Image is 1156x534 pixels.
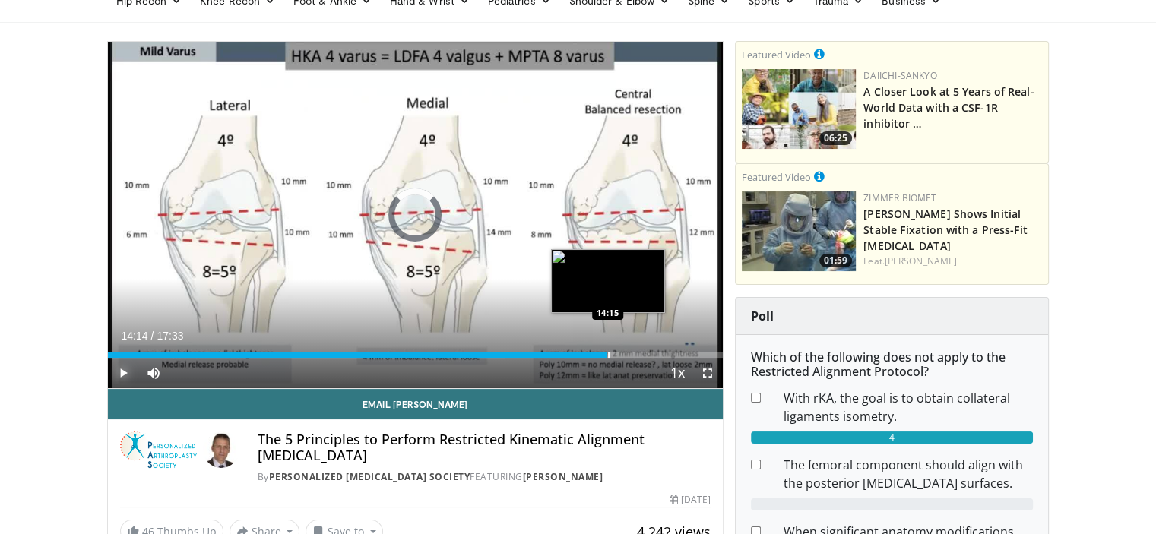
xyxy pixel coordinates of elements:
a: [PERSON_NAME] Shows Initial Stable Fixation with a Press-Fit [MEDICAL_DATA] [863,207,1028,253]
a: Personalized [MEDICAL_DATA] Society [269,470,470,483]
img: Personalized Arthroplasty Society [120,431,197,468]
div: 4 [751,431,1033,444]
small: Featured Video [742,170,811,184]
span: 14:14 [122,330,148,342]
dd: With rKA, the goal is to obtain collateral ligaments isometry. [772,389,1044,425]
a: Email [PERSON_NAME] [108,389,724,419]
img: Avatar [203,431,239,468]
dd: The femoral component should align with the posterior [MEDICAL_DATA] surfaces. [772,456,1044,492]
button: Playback Rate [662,358,692,388]
img: 6bc46ad6-b634-4876-a934-24d4e08d5fac.150x105_q85_crop-smart_upscale.jpg [742,191,856,271]
img: image.jpeg [551,249,665,313]
div: By FEATURING [258,470,711,484]
a: Zimmer Biomet [863,191,936,204]
button: Fullscreen [692,358,723,388]
h6: Which of the following does not apply to the Restricted Alignment Protocol? [751,350,1033,379]
a: 01:59 [742,191,856,271]
a: [PERSON_NAME] [523,470,603,483]
span: / [151,330,154,342]
strong: Poll [751,308,774,324]
span: 06:25 [819,131,852,145]
button: Play [108,358,138,388]
div: Progress Bar [108,352,724,358]
span: 17:33 [157,330,183,342]
button: Mute [138,358,169,388]
a: Daiichi-Sankyo [863,69,936,82]
div: [DATE] [670,493,711,507]
img: 93c22cae-14d1-47f0-9e4a-a244e824b022.png.150x105_q85_crop-smart_upscale.jpg [742,69,856,149]
div: Feat. [863,254,1042,268]
a: A Closer Look at 5 Years of Real-World Data with a CSF-1R inhibitor … [863,84,1034,131]
video-js: Video Player [108,42,724,389]
span: 01:59 [819,254,852,267]
a: [PERSON_NAME] [885,254,957,267]
h4: The 5 Principles to Perform Restricted Kinematic Alignment [MEDICAL_DATA] [258,431,711,464]
small: Featured Video [742,48,811,62]
a: 06:25 [742,69,856,149]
